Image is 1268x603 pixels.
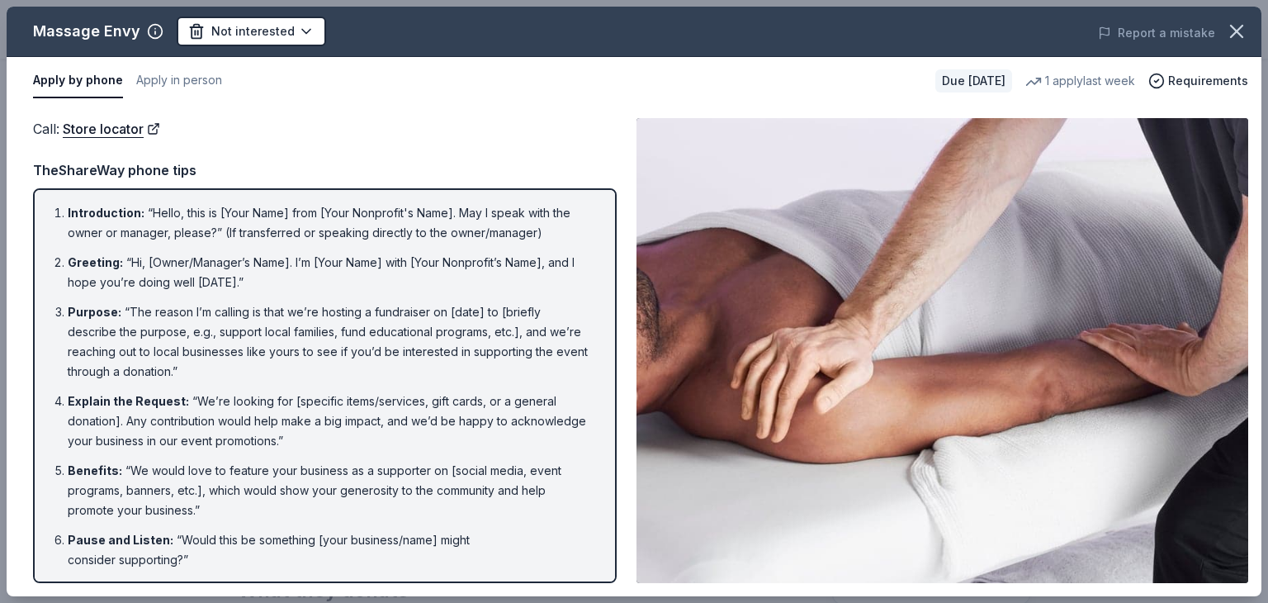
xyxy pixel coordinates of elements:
[33,18,140,45] div: Massage Envy
[63,118,160,140] a: Store locator
[935,69,1012,93] div: Due [DATE]
[68,463,122,477] span: Benefits :
[636,118,1248,583] img: Image for Massage Envy
[1168,71,1248,91] span: Requirements
[1098,23,1215,43] button: Report a mistake
[68,392,592,451] li: “We’re looking for [specific items/services, gift cards, or a general donation]. Any contribution...
[68,253,592,292] li: “Hi, [Owner/Manager’s Name]. I’m [Your Name] with [Your Nonprofit’s Name], and I hope you’re doin...
[177,17,326,46] button: Not interested
[68,305,121,319] span: Purpose :
[211,21,295,41] span: Not interested
[33,64,123,98] button: Apply by phone
[68,533,173,547] span: Pause and Listen :
[1025,71,1135,91] div: 1 apply last week
[33,118,617,140] div: Call :
[136,64,222,98] button: Apply in person
[33,159,617,181] div: TheShareWay phone tips
[68,461,592,520] li: “We would love to feature your business as a supporter on [social media, event programs, banners,...
[68,302,592,382] li: “The reason I’m calling is that we’re hosting a fundraiser on [date] to [briefly describe the pur...
[68,255,123,269] span: Greeting :
[68,206,144,220] span: Introduction :
[68,394,189,408] span: Explain the Request :
[1148,71,1248,91] button: Requirements
[68,203,592,243] li: “Hello, this is [Your Name] from [Your Nonprofit's Name]. May I speak with the owner or manager, ...
[68,530,592,570] li: “Would this be something [your business/name] might consider supporting?”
